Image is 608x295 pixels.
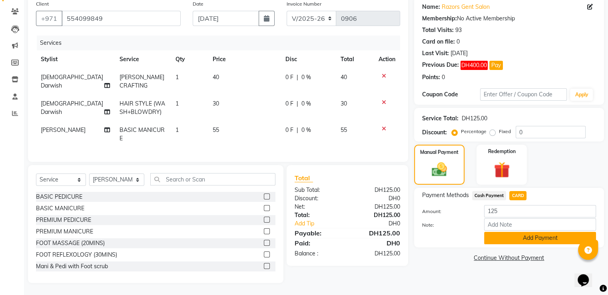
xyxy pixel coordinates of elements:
div: FOOT REFLEXOLOGY (30MINS) [36,251,117,259]
div: BASIC PEDICURE [36,193,82,201]
div: Mani & Pedi with Foot scrub [36,262,108,271]
label: Invoice Number [287,0,321,8]
div: Coupon Code [422,90,480,99]
button: Add Payment [484,232,596,244]
span: 1 [175,126,179,134]
span: 40 [213,74,219,81]
div: DH125.00 [347,249,406,258]
th: Total [336,50,374,68]
span: 0 F [285,100,293,108]
div: Sub Total: [289,186,347,194]
label: Client [36,0,49,8]
a: Continue Without Payment [416,254,602,262]
div: DH0 [347,194,406,203]
span: | [297,126,298,134]
th: Action [374,50,400,68]
input: Amount [484,205,596,217]
div: Membership: [422,14,457,23]
span: 30 [341,100,347,107]
div: Net: [289,203,347,211]
span: Payment Methods [422,191,469,199]
button: Pay [489,61,503,70]
div: Service Total: [422,114,458,123]
div: Discount: [289,194,347,203]
div: DH125.00 [347,211,406,219]
div: Total: [289,211,347,219]
div: Paid: [289,238,347,248]
span: BASIC MANICURE [120,126,165,142]
div: No Active Membership [422,14,596,23]
span: [PERSON_NAME] CRAFTING [120,74,164,89]
span: 55 [341,126,347,134]
div: Name: [422,3,440,11]
div: DH125.00 [347,228,406,238]
div: PREMIUM MANICURE [36,227,93,236]
div: Points: [422,73,440,82]
div: Balance : [289,249,347,258]
label: Fixed [499,128,511,135]
span: HAIR STYLE (WASH+BLOWDRY) [120,100,165,116]
button: +971 [36,11,62,26]
th: Qty [171,50,208,68]
div: Previous Due: [422,61,459,70]
div: DH125.00 [347,186,406,194]
div: DH0 [347,238,406,248]
span: Cash Payment [472,191,506,200]
span: [DEMOGRAPHIC_DATA] Darwish [41,74,103,89]
span: | [297,100,298,108]
span: CARD [509,191,526,200]
input: Search or Scan [150,173,275,185]
div: PREMIUM PEDICURE [36,216,91,224]
label: Manual Payment [420,149,458,156]
span: [DEMOGRAPHIC_DATA] Darwish [41,100,103,116]
th: Stylist [36,50,115,68]
div: 93 [455,26,462,34]
label: Amount: [416,208,478,215]
label: Note: [416,221,478,229]
label: Redemption [488,148,516,155]
div: Services [37,36,406,50]
span: | [297,73,298,82]
div: DH125.00 [347,203,406,211]
span: 0 % [301,100,311,108]
span: 1 [175,74,179,81]
label: Date [193,0,203,8]
th: Disc [281,50,336,68]
div: 0 [442,73,445,82]
span: 0 % [301,73,311,82]
input: Search by Name/Mobile/Email/Code [62,11,181,26]
label: Percentage [461,128,486,135]
a: Razors Gent Salon [442,3,490,11]
th: Service [115,50,171,68]
span: [PERSON_NAME] [41,126,86,134]
div: Payable: [289,228,347,238]
span: 0 F [285,73,293,82]
span: 40 [341,74,347,81]
span: 55 [213,126,219,134]
div: 0 [456,38,460,46]
div: Discount: [422,128,447,137]
img: _cash.svg [427,161,452,178]
div: Last Visit: [422,49,449,58]
span: DH400.00 [460,61,488,70]
span: 0 % [301,126,311,134]
div: BASIC MANICURE [36,204,84,213]
span: 1 [175,100,179,107]
div: FOOT MASSAGE (20MINS) [36,239,105,247]
div: Card on file: [422,38,455,46]
input: Add Note [484,218,596,231]
div: DH125.00 [462,114,487,123]
input: Enter Offer / Coupon Code [480,88,567,101]
iframe: chat widget [574,263,600,287]
span: 30 [213,100,219,107]
th: Price [208,50,280,68]
div: DH0 [357,219,406,228]
div: Total Visits: [422,26,454,34]
button: Apply [570,89,593,101]
span: Total [295,174,313,182]
div: [DATE] [451,49,468,58]
img: _gift.svg [489,160,515,180]
a: Add Tip [289,219,357,228]
span: 0 F [285,126,293,134]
